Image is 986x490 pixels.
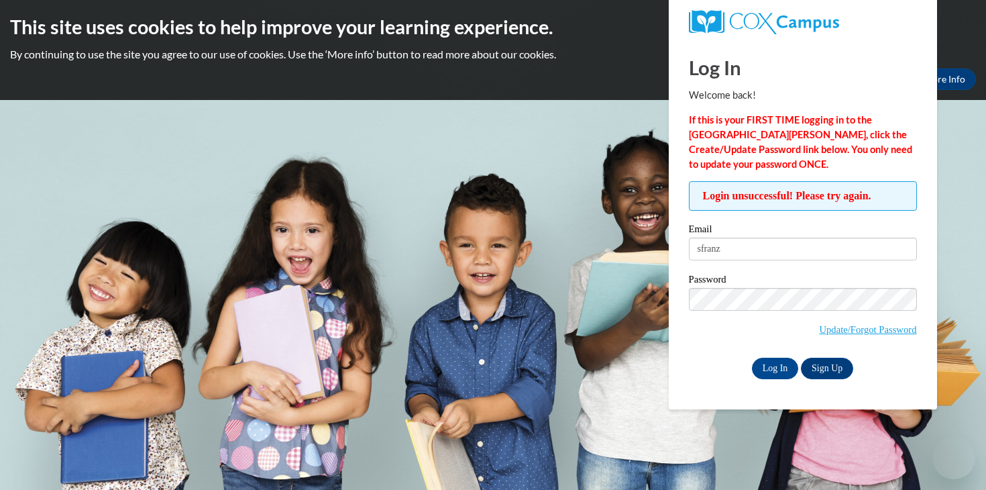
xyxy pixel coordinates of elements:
strong: If this is your FIRST TIME logging in to the [GEOGRAPHIC_DATA][PERSON_NAME], click the Create/Upd... [689,114,912,170]
input: Log In [752,358,799,379]
h1: Log In [689,54,917,81]
img: COX Campus [689,10,839,34]
p: Welcome back! [689,88,917,103]
a: COX Campus [689,10,917,34]
a: Sign Up [801,358,853,379]
h2: This site uses cookies to help improve your learning experience. [10,13,976,40]
iframe: Button to launch messaging window [932,436,975,479]
span: Login unsuccessful! Please try again. [689,181,917,211]
label: Password [689,275,917,288]
a: Update/Forgot Password [819,324,916,335]
p: By continuing to use the site you agree to our use of cookies. Use the ‘More info’ button to read... [10,47,976,62]
label: Email [689,224,917,238]
a: More Info [913,68,976,90]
